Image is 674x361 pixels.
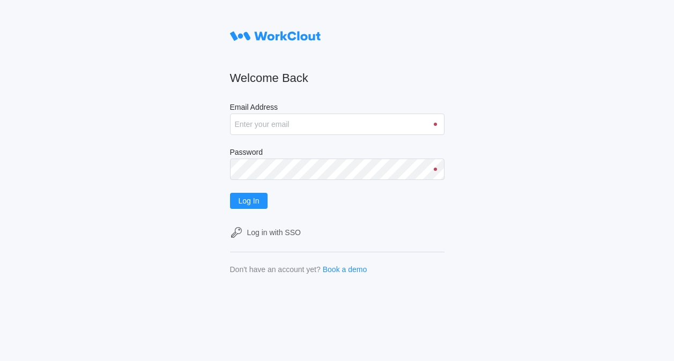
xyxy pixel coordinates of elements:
h2: Welcome Back [230,71,445,86]
div: Don't have an account yet? [230,265,321,274]
a: Book a demo [323,265,367,274]
div: Log in with SSO [247,228,301,237]
input: Enter your email [230,114,445,135]
label: Password [230,148,445,159]
a: Log in with SSO [230,226,445,239]
button: Log In [230,193,268,209]
span: Log In [239,197,260,205]
label: Email Address [230,103,445,114]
